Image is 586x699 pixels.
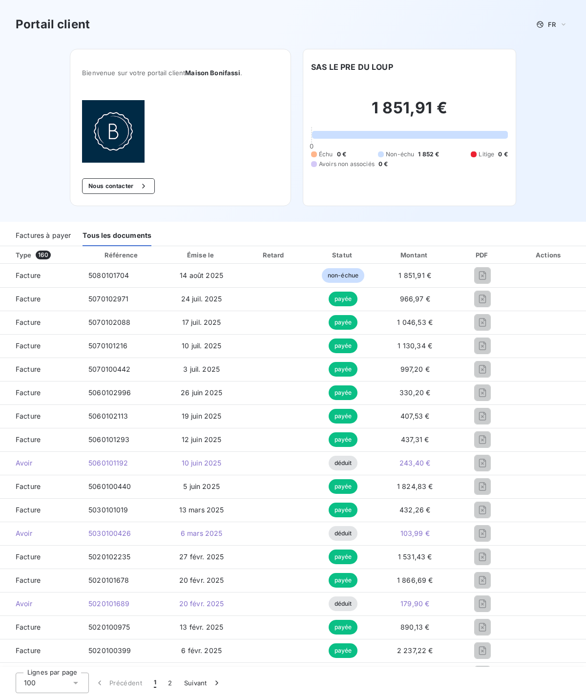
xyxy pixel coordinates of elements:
span: 1 531,43 € [398,552,432,561]
button: Précédent [89,673,148,693]
span: 14 août 2025 [180,271,223,279]
span: Facture [8,482,73,491]
span: Avoir [8,529,73,538]
span: 0 € [337,150,346,159]
h3: Portail client [16,16,90,33]
span: payée [329,409,358,424]
span: 1 046,53 € [397,318,433,326]
div: Type [10,250,79,260]
span: 10 juil. 2025 [182,341,221,350]
span: payée [329,362,358,377]
span: 1 852 € [418,150,439,159]
span: Litige [479,150,494,159]
span: 103,99 € [400,529,430,537]
span: 5070101216 [88,341,128,350]
span: payée [329,620,358,635]
span: 1 851,91 € [398,271,431,279]
span: 1 824,83 € [397,482,433,490]
span: Facture [8,388,73,398]
span: 5030101019 [88,506,128,514]
span: 5060100440 [88,482,131,490]
span: 20 févr. 2025 [179,576,224,584]
span: 20 févr. 2025 [179,599,224,608]
span: 5020100399 [88,646,131,655]
span: 5020101689 [88,599,130,608]
span: 432,26 € [399,506,430,514]
div: Émise le [166,250,237,260]
span: payée [329,479,358,494]
span: 966,97 € [400,295,430,303]
span: Échu [319,150,333,159]
span: Bienvenue sur votre portail client . [82,69,279,77]
span: non-échue [322,268,364,283]
span: payée [329,643,358,658]
span: 100 [24,678,36,688]
span: 13 mars 2025 [179,506,224,514]
span: déduit [329,456,358,470]
span: Avoir [8,599,73,609]
span: Facture [8,622,73,632]
button: 2 [162,673,178,693]
span: Facture [8,271,73,280]
span: 997,20 € [400,365,430,373]
span: 407,53 € [400,412,429,420]
span: payée [329,573,358,588]
span: 5020100975 [88,623,130,631]
span: 179,90 € [400,599,429,608]
span: Avoirs non associés [319,160,375,169]
span: 24 juil. 2025 [181,295,222,303]
span: 5 juin 2025 [183,482,220,490]
span: payée [329,339,358,353]
span: FR [548,21,556,28]
span: 160 [36,251,51,259]
span: 243,40 € [399,459,430,467]
span: 1 866,69 € [397,576,433,584]
div: Actions [514,250,584,260]
span: payée [329,292,358,306]
h2: 1 851,91 € [311,98,508,127]
span: 5070102971 [88,295,129,303]
span: 5070100442 [88,365,131,373]
span: payée [329,550,358,564]
span: Facture [8,435,73,445]
span: 1 [154,678,156,688]
span: 5060102113 [88,412,128,420]
div: Statut [311,250,375,260]
span: Facture [8,364,73,374]
span: Facture [8,318,73,327]
span: 890,13 € [400,623,429,631]
div: Tous les documents [83,226,151,246]
span: 12 juin 2025 [182,435,222,444]
button: Suivant [178,673,228,693]
span: 6 mars 2025 [181,529,223,537]
span: payée [329,432,358,447]
span: 26 juin 2025 [181,388,222,397]
span: Facture [8,575,73,585]
div: Montant [379,250,451,260]
span: 5060101192 [88,459,128,467]
span: 437,31 € [401,435,429,444]
span: 17 juil. 2025 [182,318,221,326]
span: Facture [8,294,73,304]
span: déduit [329,596,358,611]
span: Maison Bonifassi [185,69,240,77]
span: 13 févr. 2025 [180,623,223,631]
span: payée [329,385,358,400]
span: Facture [8,646,73,656]
h6: SAS LE PRE DU LOUP [311,61,393,73]
img: Company logo [82,100,145,163]
div: PDF [455,250,510,260]
span: 2 237,22 € [397,646,433,655]
span: 0 [310,142,314,150]
span: 5070102088 [88,318,131,326]
div: Référence [105,251,138,259]
span: 5080101704 [88,271,129,279]
span: 6 févr. 2025 [181,646,222,655]
span: 27 févr. 2025 [179,552,224,561]
span: Facture [8,411,73,421]
span: Avoir [8,458,73,468]
span: 0 € [378,160,388,169]
span: 1 130,34 € [398,341,432,350]
span: Non-échu [386,150,414,159]
span: 5060101293 [88,435,130,444]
